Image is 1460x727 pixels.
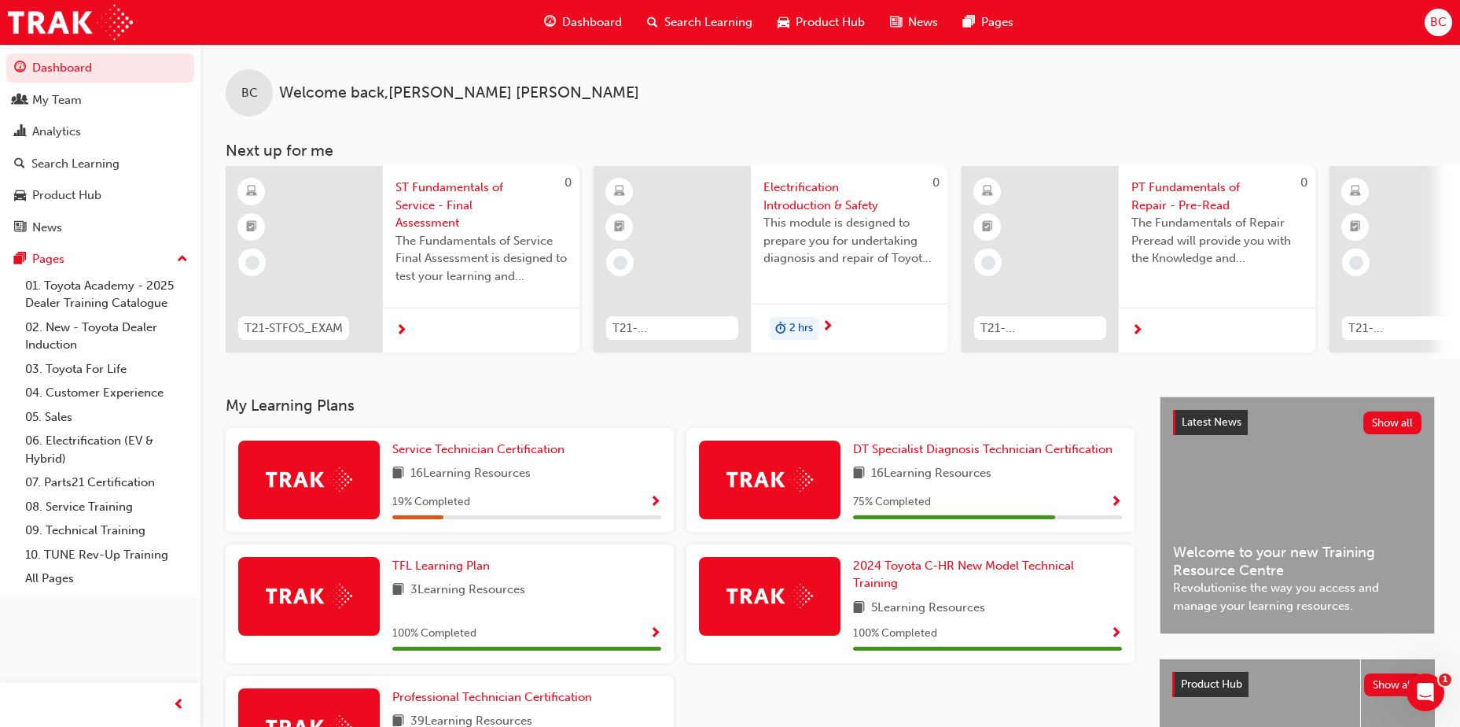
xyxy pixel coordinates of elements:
[177,249,188,270] span: up-icon
[14,189,26,203] span: car-icon
[1181,677,1242,691] span: Product Hub
[1430,13,1447,31] span: BC
[649,627,661,641] span: Show Progress
[14,221,26,235] span: news-icon
[613,256,627,270] span: learningRecordVerb_NONE-icon
[8,5,133,40] img: Trak
[1407,673,1444,711] iframe: Intercom live chat
[1439,673,1451,686] span: 1
[871,599,985,618] span: 5 Learning Resources
[612,319,732,338] span: T21-FOD_HVIS_PREREQ
[200,142,1460,160] h3: Next up for me
[1172,672,1422,697] a: Product HubShow all
[395,232,567,286] span: The Fundamentals of Service Final Assessment is designed to test your learning and understanding ...
[775,319,786,339] span: duration-icon
[853,464,865,484] span: book-icon
[32,219,62,237] div: News
[853,441,1119,459] a: DT Specialist Diagnosis Technician Certification
[1364,673,1423,696] button: Show all
[1131,179,1303,214] span: PT Fundamentals of Repair - Pre-Read
[1363,411,1422,434] button: Show all
[279,84,639,102] span: Welcome back , [PERSON_NAME] [PERSON_NAME]
[649,624,661,644] button: Show Progress
[392,690,592,704] span: Professional Technician Certification
[980,319,1100,338] span: T21-PTFOR_PRE_READ
[726,467,813,492] img: Trak
[19,518,194,543] a: 09. Technical Training
[1110,624,1122,644] button: Show Progress
[6,117,194,146] a: Analytics
[1300,175,1307,190] span: 0
[173,696,185,715] span: prev-icon
[226,397,1135,415] h3: My Learning Plans
[853,442,1112,456] span: DT Specialist Diagnosis Technician Certification
[932,175,940,190] span: 0
[853,493,931,511] span: 75 % Completed
[392,464,404,484] span: book-icon
[266,467,352,492] img: Trak
[395,179,567,232] span: ST Fundamentals of Service - Final Assessment
[726,584,813,608] img: Trak
[241,84,258,102] span: BC
[565,175,572,190] span: 0
[634,6,765,39] a: search-iconSearch Learning
[853,559,1074,591] span: 2024 Toyota C-HR New Model Technical Training
[1173,410,1421,435] a: Latest NewsShow all
[6,181,194,210] a: Product Hub
[14,125,26,139] span: chart-icon
[871,464,991,484] span: 16 Learning Resources
[853,557,1122,592] a: 2024 Toyota C-HR New Model Technical Training
[789,319,813,338] span: 2 hrs
[544,13,556,32] span: guage-icon
[32,250,64,268] div: Pages
[1173,544,1421,579] span: Welcome to your new Training Resource Centre
[32,186,101,205] div: Product Hub
[19,274,194,316] a: 01. Toyota Academy - 2025 Dealer Training Catalogue
[614,182,625,202] span: learningResourceType_ELEARNING-icon
[19,429,194,471] a: 06. Electrification (EV & Hybrid)
[963,13,975,32] span: pages-icon
[392,441,571,459] a: Service Technician Certification
[982,217,993,238] span: booktick-icon
[594,166,947,352] a: 0T21-FOD_HVIS_PREREQElectrification Introduction & SafetyThis module is designed to prepare you f...
[1425,9,1452,36] button: BC
[19,381,194,405] a: 04. Customer Experience
[392,688,598,707] a: Professional Technician Certification
[1110,493,1122,512] button: Show Progress
[392,625,476,643] span: 100 % Completed
[14,253,26,267] span: pages-icon
[6,50,194,245] button: DashboardMy TeamAnalyticsSearch LearningProduct HubNews
[392,493,470,511] span: 19 % Completed
[19,543,194,567] a: 10. TUNE Rev-Up Training
[1131,214,1303,268] span: The Fundamentals of Repair Preread will provide you with the Knowledge and Understanding to succe...
[19,495,194,519] a: 08. Service Training
[853,625,937,643] span: 100 % Completed
[649,493,661,512] button: Show Progress
[1131,324,1143,338] span: next-icon
[822,320,833,334] span: next-icon
[1160,397,1435,634] a: Latest NewsShow allWelcome to your new Training Resource CentreRevolutionise the way you access a...
[32,123,81,141] div: Analytics
[649,496,661,510] span: Show Progress
[6,245,194,274] button: Pages
[981,256,995,270] span: learningRecordVerb_NONE-icon
[19,566,194,591] a: All Pages
[853,599,865,618] span: book-icon
[6,149,194,179] a: Search Learning
[1350,182,1361,202] span: learningResourceType_ELEARNING-icon
[531,6,634,39] a: guage-iconDashboard
[245,256,259,270] span: learningRecordVerb_NONE-icon
[19,405,194,430] a: 05. Sales
[19,357,194,382] a: 03. Toyota For Life
[890,13,902,32] span: news-icon
[226,166,579,352] a: 0T21-STFOS_EXAMST Fundamentals of Service - Final AssessmentThe Fundamentals of Service Final Ass...
[392,442,565,456] span: Service Technician Certification
[796,13,865,31] span: Product Hub
[778,13,789,32] span: car-icon
[31,155,120,173] div: Search Learning
[1350,217,1361,238] span: booktick-icon
[6,54,194,83] a: Dashboard
[981,13,1013,31] span: Pages
[395,324,407,338] span: next-icon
